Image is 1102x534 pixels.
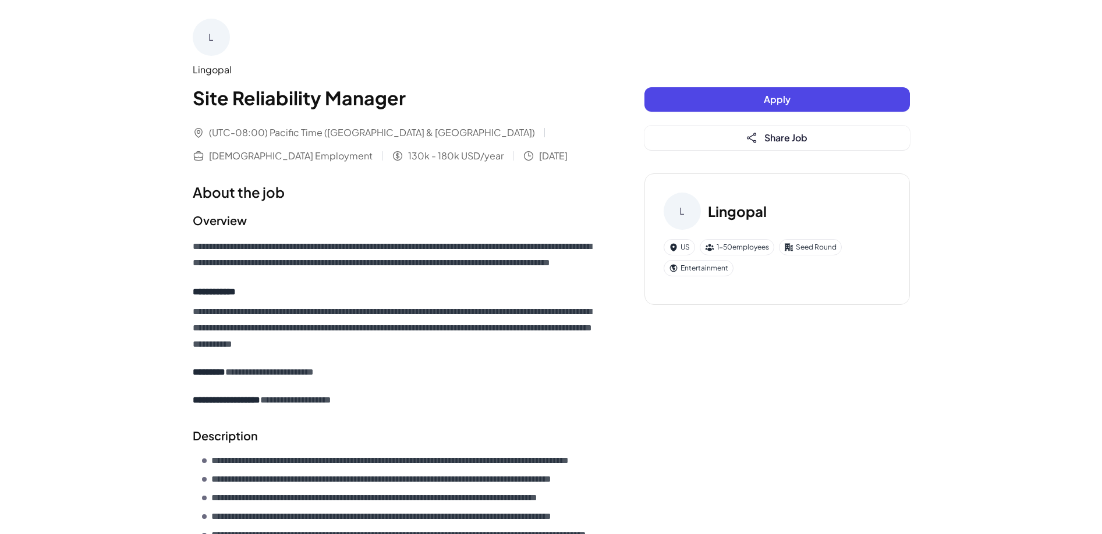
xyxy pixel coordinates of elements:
h2: Description [193,427,598,444]
div: L [664,193,701,230]
span: Apply [764,93,791,105]
h1: Site Reliability Manager [193,84,598,112]
div: Entertainment [664,260,734,276]
h3: Lingopal [708,201,767,222]
span: [DATE] [539,149,568,163]
h1: About the job [193,181,598,202]
button: Share Job [644,126,910,150]
div: US [664,239,695,255]
div: 1-50 employees [700,239,774,255]
span: Share Job [764,131,807,144]
button: Apply [644,87,910,112]
div: Lingopal [193,63,598,77]
h2: Overview [193,212,598,229]
span: (UTC-08:00) Pacific Time ([GEOGRAPHIC_DATA] & [GEOGRAPHIC_DATA]) [209,126,535,140]
div: L [193,19,230,56]
div: Seed Round [779,239,842,255]
span: 130k - 180k USD/year [408,149,504,163]
span: [DEMOGRAPHIC_DATA] Employment [209,149,373,163]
